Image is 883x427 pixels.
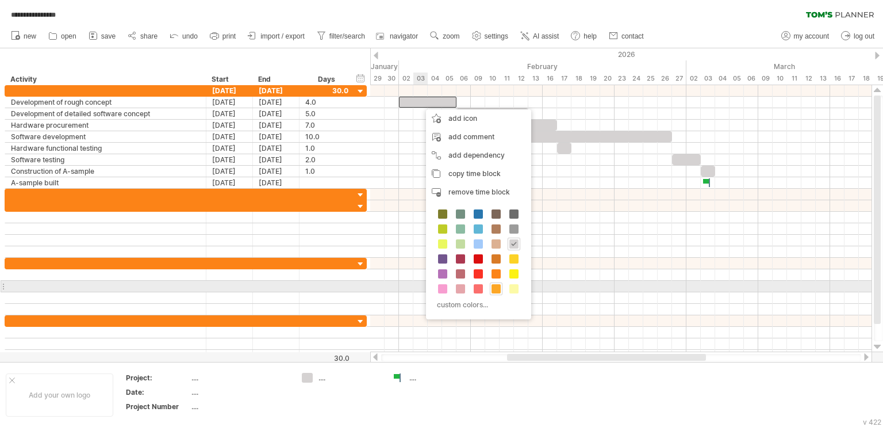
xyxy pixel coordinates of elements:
div: Monday, 9 February 2026 [471,73,485,85]
div: Thursday, 5 March 2026 [730,73,744,85]
div: [DATE] [253,108,300,119]
div: .... [191,402,288,411]
div: Thursday, 19 February 2026 [586,73,600,85]
div: Monday, 16 March 2026 [830,73,844,85]
div: Monday, 2 March 2026 [686,73,701,85]
div: 10.0 [305,131,348,142]
div: [DATE] [206,177,253,188]
a: save [86,29,119,44]
span: undo [182,32,198,40]
div: Project: [126,373,189,383]
span: AI assist [533,32,559,40]
div: Tuesday, 10 March 2026 [773,73,787,85]
div: Monday, 16 February 2026 [543,73,557,85]
span: new [24,32,36,40]
div: [DATE] [253,85,300,96]
div: Tuesday, 17 March 2026 [844,73,859,85]
span: open [61,32,76,40]
div: Start [212,74,246,85]
div: add icon [426,109,531,128]
div: Development of detailed software concept [11,108,200,119]
div: 1.0 [305,143,348,154]
div: Wednesday, 25 February 2026 [643,73,658,85]
div: Software testing [11,154,200,165]
div: [DATE] [253,166,300,177]
a: contact [606,29,647,44]
div: 30.0 [300,354,350,363]
div: Wednesday, 18 March 2026 [859,73,873,85]
div: .... [409,373,472,383]
a: open [45,29,80,44]
div: 5.0 [305,108,348,119]
div: Thursday, 12 March 2026 [801,73,816,85]
a: AI assist [517,29,562,44]
div: Thursday, 5 February 2026 [442,73,456,85]
div: Wednesday, 4 March 2026 [715,73,730,85]
div: Tuesday, 24 February 2026 [629,73,643,85]
div: Hardware functional testing [11,143,200,154]
div: A-sample built [11,177,200,188]
div: Monday, 9 March 2026 [758,73,773,85]
span: remove time block [448,188,510,196]
div: [DATE] [206,154,253,165]
a: filter/search [314,29,368,44]
div: Wednesday, 18 February 2026 [571,73,586,85]
div: add comment [426,128,531,146]
div: 4.0 [305,97,348,108]
div: Friday, 27 February 2026 [672,73,686,85]
div: [DATE] [253,154,300,165]
span: settings [485,32,508,40]
span: print [222,32,236,40]
span: copy time block [448,169,501,178]
div: Wednesday, 4 February 2026 [428,73,442,85]
div: .... [318,373,381,383]
a: log out [838,29,878,44]
div: [DATE] [253,97,300,108]
div: Friday, 6 February 2026 [456,73,471,85]
div: Friday, 6 March 2026 [744,73,758,85]
a: undo [167,29,201,44]
div: [DATE] [206,166,253,177]
div: [DATE] [206,143,253,154]
div: Wednesday, 11 February 2026 [500,73,514,85]
a: my account [778,29,832,44]
a: import / export [245,29,308,44]
div: Friday, 30 January 2026 [385,73,399,85]
div: Development of rough concept [11,97,200,108]
span: save [101,32,116,40]
div: Thursday, 26 February 2026 [658,73,672,85]
span: log out [854,32,874,40]
div: [DATE] [206,97,253,108]
div: Project Number [126,402,189,411]
div: custom colors... [432,297,522,312]
a: navigator [374,29,421,44]
span: zoom [443,32,459,40]
a: help [568,29,600,44]
a: print [207,29,239,44]
div: [DATE] [253,120,300,131]
div: add dependency [426,146,531,165]
div: Tuesday, 3 March 2026 [701,73,715,85]
div: Software development [11,131,200,142]
div: February 2026 [399,60,686,73]
div: [DATE] [206,131,253,142]
div: Friday, 20 February 2026 [600,73,615,85]
div: [DATE] [253,131,300,142]
div: 2.0 [305,154,348,165]
div: Activity [10,74,199,85]
span: navigator [390,32,418,40]
div: End [258,74,293,85]
a: settings [469,29,512,44]
span: help [583,32,597,40]
span: share [140,32,158,40]
div: v 422 [863,418,881,426]
div: Tuesday, 17 February 2026 [557,73,571,85]
div: Tuesday, 10 February 2026 [485,73,500,85]
div: Wednesday, 11 March 2026 [787,73,801,85]
span: my account [794,32,829,40]
div: Date: [126,387,189,397]
div: Monday, 23 February 2026 [615,73,629,85]
div: 7.0 [305,120,348,131]
div: 1.0 [305,166,348,177]
div: Monday, 2 February 2026 [399,73,413,85]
